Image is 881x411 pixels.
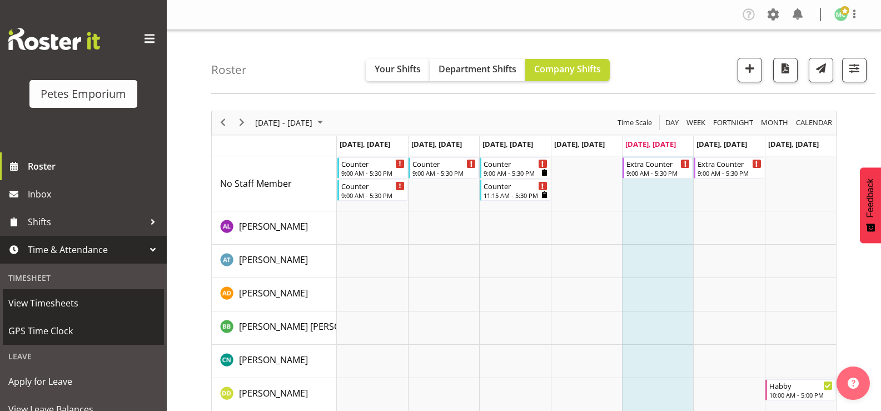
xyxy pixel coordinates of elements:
[848,378,859,389] img: help-xxl-2.png
[3,317,164,345] a: GPS Time Clock
[480,157,550,179] div: No Staff Member"s event - Counter Begin From Wednesday, October 1, 2025 at 9:00:00 AM GMT+13:00 E...
[759,116,790,130] button: Timeline Month
[712,116,754,130] span: Fortnight
[235,116,250,130] button: Next
[41,86,126,102] div: Petes Emporium
[412,169,476,177] div: 9:00 AM - 5:30 PM
[795,116,833,130] span: calendar
[765,379,835,400] div: Danielle Donselaar"s event - Habby Begin From Sunday, October 5, 2025 at 10:00:00 AM GMT+13:00 En...
[8,373,158,390] span: Apply for Leave
[773,58,798,82] button: Download a PDF of the roster according to the set date range.
[213,111,232,135] div: previous period
[216,116,231,130] button: Previous
[341,169,405,177] div: 9:00 AM - 5:30 PM
[711,116,755,130] button: Fortnight
[28,241,145,258] span: Time & Attendance
[239,354,308,366] span: [PERSON_NAME]
[842,58,867,82] button: Filter Shifts
[212,156,337,211] td: No Staff Member resource
[337,180,407,201] div: No Staff Member"s event - Counter Begin From Monday, September 29, 2025 at 9:00:00 AM GMT+13:00 E...
[554,139,605,149] span: [DATE], [DATE]
[616,116,653,130] span: Time Scale
[239,253,308,266] a: [PERSON_NAME]
[375,63,421,75] span: Your Shifts
[439,63,516,75] span: Department Shifts
[232,111,251,135] div: next period
[626,158,690,169] div: Extra Counter
[8,295,158,311] span: View Timesheets
[525,59,610,81] button: Company Shifts
[3,266,164,289] div: Timesheet
[480,180,550,201] div: No Staff Member"s event - Counter Begin From Wednesday, October 1, 2025 at 11:15:00 AM GMT+13:00 ...
[3,345,164,368] div: Leave
[484,158,547,169] div: Counter
[794,116,834,130] button: Month
[484,191,547,200] div: 11:15 AM - 5:30 PM
[685,116,708,130] button: Timeline Week
[239,320,379,333] a: [PERSON_NAME] [PERSON_NAME]
[253,116,328,130] button: October 2025
[3,289,164,317] a: View Timesheets
[212,311,337,345] td: Beena Beena resource
[3,368,164,395] a: Apply for Leave
[685,116,706,130] span: Week
[220,177,292,190] a: No Staff Member
[212,278,337,311] td: Amelia Denz resource
[239,220,308,232] span: [PERSON_NAME]
[341,180,405,191] div: Counter
[834,8,848,21] img: melissa-cowen2635.jpg
[623,157,693,179] div: No Staff Member"s event - Extra Counter Begin From Friday, October 3, 2025 at 9:00:00 AM GMT+13:0...
[8,323,158,339] span: GPS Time Clock
[8,28,100,50] img: Rosterit website logo
[212,345,337,378] td: Christine Neville resource
[212,211,337,245] td: Abigail Lane resource
[28,186,161,202] span: Inbox
[696,139,747,149] span: [DATE], [DATE]
[212,245,337,278] td: Alex-Micheal Taniwha resource
[366,59,430,81] button: Your Shifts
[760,116,789,130] span: Month
[211,63,247,76] h4: Roster
[239,254,308,266] span: [PERSON_NAME]
[251,111,330,135] div: Sep 29 - Oct 05, 2025
[694,157,764,179] div: No Staff Member"s event - Extra Counter Begin From Saturday, October 4, 2025 at 9:00:00 AM GMT+13...
[484,169,547,177] div: 9:00 AM - 5:30 PM
[28,214,145,230] span: Shifts
[341,191,405,200] div: 9:00 AM - 5:30 PM
[860,167,881,243] button: Feedback - Show survey
[239,320,379,333] span: [PERSON_NAME] [PERSON_NAME]
[625,139,676,149] span: [DATE], [DATE]
[626,169,690,177] div: 9:00 AM - 5:30 PM
[616,116,654,130] button: Time Scale
[809,58,833,82] button: Send a list of all shifts for the selected filtered period to all rostered employees.
[337,157,407,179] div: No Staff Member"s event - Counter Begin From Monday, September 29, 2025 at 9:00:00 AM GMT+13:00 E...
[239,387,308,399] span: [PERSON_NAME]
[664,116,680,130] span: Day
[239,353,308,367] a: [PERSON_NAME]
[698,158,761,169] div: Extra Counter
[254,116,313,130] span: [DATE] - [DATE]
[769,380,833,391] div: Habby
[28,158,161,175] span: Roster
[409,157,479,179] div: No Staff Member"s event - Counter Begin From Tuesday, September 30, 2025 at 9:00:00 AM GMT+13:00 ...
[865,179,875,217] span: Feedback
[769,390,833,399] div: 10:00 AM - 5:00 PM
[239,286,308,300] a: [PERSON_NAME]
[239,387,308,400] a: [PERSON_NAME]
[341,158,405,169] div: Counter
[412,158,476,169] div: Counter
[239,287,308,299] span: [PERSON_NAME]
[534,63,601,75] span: Company Shifts
[430,59,525,81] button: Department Shifts
[664,116,681,130] button: Timeline Day
[738,58,762,82] button: Add a new shift
[482,139,533,149] span: [DATE], [DATE]
[340,139,390,149] span: [DATE], [DATE]
[768,139,819,149] span: [DATE], [DATE]
[484,180,547,191] div: Counter
[698,169,761,177] div: 9:00 AM - 5:30 PM
[411,139,462,149] span: [DATE], [DATE]
[239,220,308,233] a: [PERSON_NAME]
